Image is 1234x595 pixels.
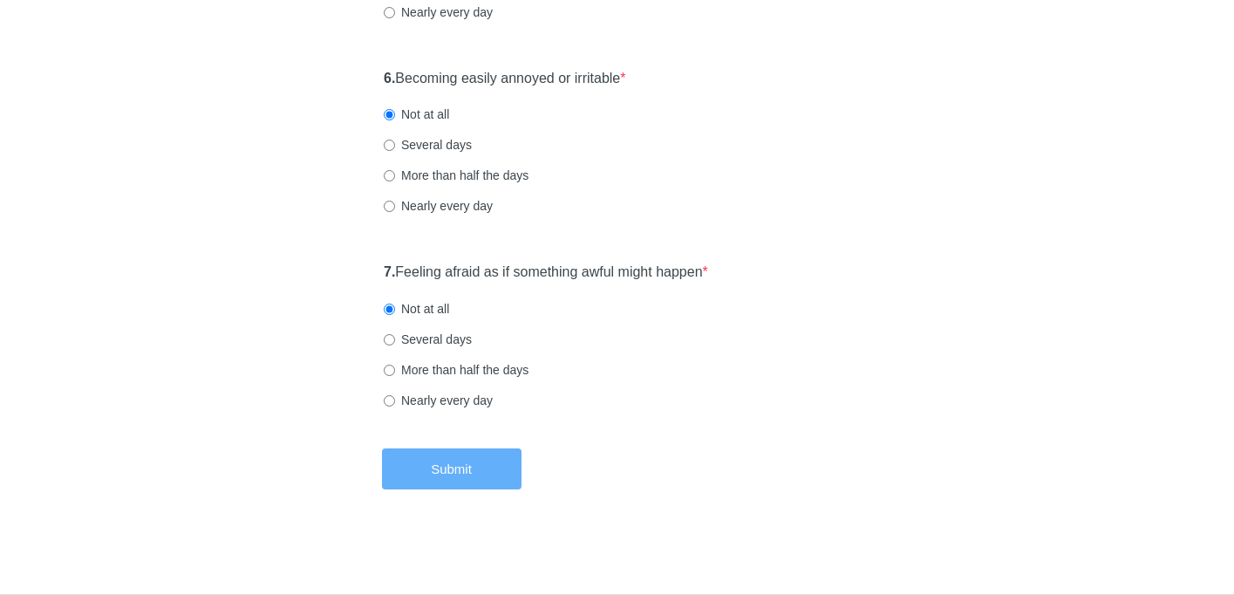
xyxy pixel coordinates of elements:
[384,136,472,154] label: Several days
[384,7,395,18] input: Nearly every day
[384,264,395,279] strong: 7.
[384,331,472,348] label: Several days
[384,334,395,345] input: Several days
[382,448,522,489] button: Submit
[384,304,395,315] input: Not at all
[384,170,395,181] input: More than half the days
[384,197,493,215] label: Nearly every day
[384,109,395,120] input: Not at all
[384,365,395,376] input: More than half the days
[384,69,626,89] label: Becoming easily annoyed or irritable
[384,167,528,184] label: More than half the days
[384,201,395,212] input: Nearly every day
[384,392,493,409] label: Nearly every day
[384,106,449,123] label: Not at all
[384,263,708,283] label: Feeling afraid as if something awful might happen
[384,361,528,379] label: More than half the days
[384,140,395,151] input: Several days
[384,71,395,85] strong: 6.
[384,3,493,21] label: Nearly every day
[384,300,449,318] label: Not at all
[384,395,395,407] input: Nearly every day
